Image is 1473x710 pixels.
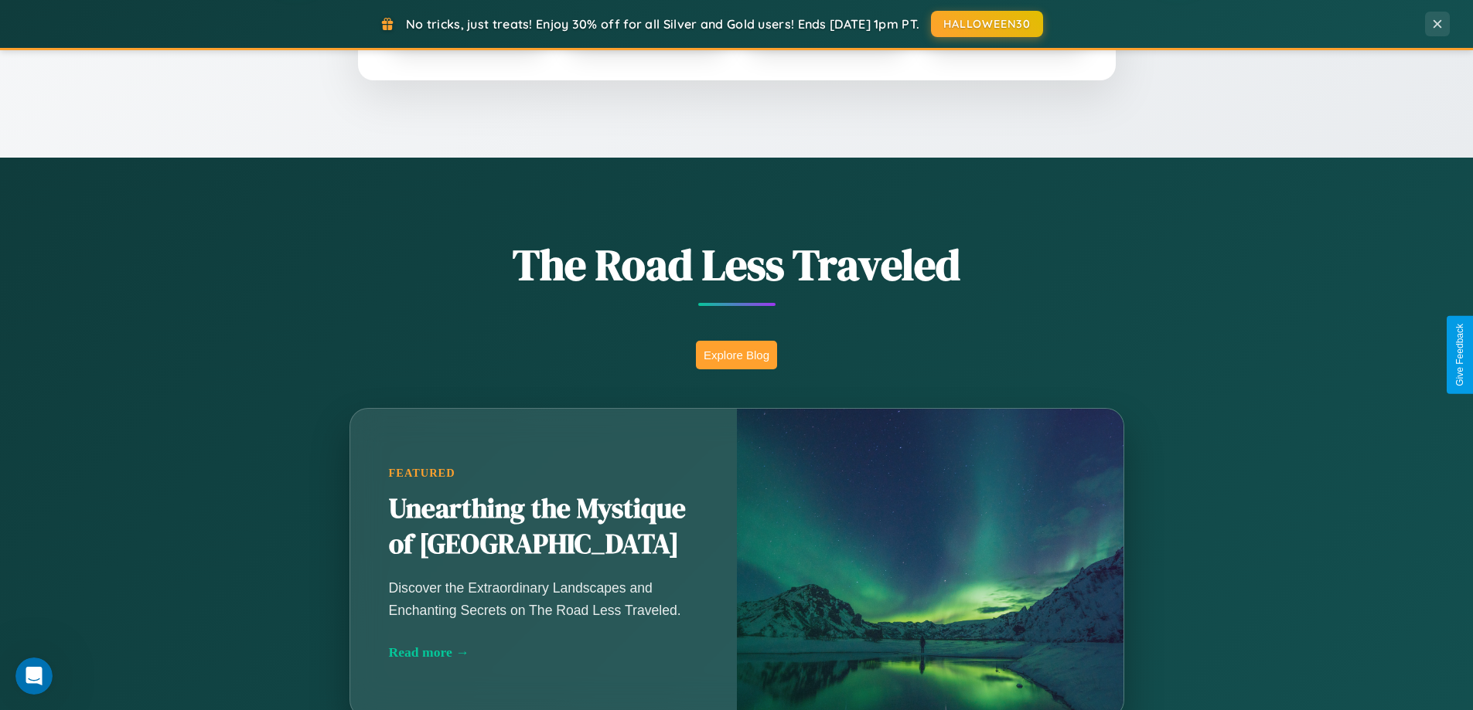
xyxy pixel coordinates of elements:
h1: The Road Less Traveled [273,235,1201,294]
h2: Unearthing the Mystique of [GEOGRAPHIC_DATA] [389,491,698,562]
div: Read more → [389,644,698,661]
iframe: Intercom live chat [15,657,53,695]
button: HALLOWEEN30 [931,11,1043,37]
div: Featured [389,467,698,480]
button: Explore Blog [696,341,777,369]
div: Give Feedback [1454,324,1465,386]
p: Discover the Extraordinary Landscapes and Enchanting Secrets on The Road Less Traveled. [389,577,698,620]
span: No tricks, just treats! Enjoy 30% off for all Silver and Gold users! Ends [DATE] 1pm PT. [406,16,919,32]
